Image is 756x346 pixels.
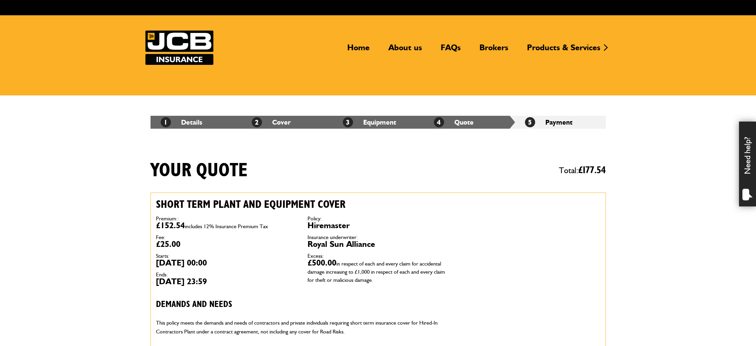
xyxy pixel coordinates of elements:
[515,116,606,129] li: Payment
[156,259,297,267] dd: [DATE] 00:00
[434,117,444,127] span: 4
[156,272,297,277] dt: Ends:
[343,118,396,126] a: 3Equipment
[307,260,445,283] span: in respect of each and every claim for accidental damage increasing to £1,000 in respect of each ...
[436,42,466,58] a: FAQs
[307,216,449,221] dt: Policy:
[343,117,353,127] span: 3
[156,318,449,336] p: This policy meets the demands and needs of contractors and private individuals requiring short te...
[307,221,449,230] dd: Hiremaster
[145,31,213,65] a: JCB Insurance Services
[342,42,375,58] a: Home
[156,221,297,230] dd: £152.54
[156,216,297,221] dt: Premium::
[156,277,297,286] dd: [DATE] 23:59
[739,122,756,206] div: Need help?
[307,240,449,248] dd: Royal Sun Alliance
[383,42,427,58] a: About us
[161,117,171,127] span: 1
[525,117,535,127] span: 5
[559,163,606,178] span: Total:
[151,159,248,182] h1: Your quote
[307,235,449,240] dt: Insurance underwriter:
[583,165,606,175] span: 177.54
[252,117,262,127] span: 2
[156,299,449,310] h3: Demands and needs
[156,253,297,259] dt: Starts:
[156,198,449,211] h2: Short term plant and equipment cover
[522,42,605,58] a: Products & Services
[252,118,291,126] a: 2Cover
[307,259,449,283] dd: £500.00
[474,42,513,58] a: Brokers
[307,253,449,259] dt: Excess:
[156,240,297,248] dd: £25.00
[424,116,515,129] li: Quote
[185,223,268,230] span: includes 12% Insurance Premium Tax
[156,235,297,240] dt: Fee:
[161,118,202,126] a: 1Details
[578,165,606,175] span: £
[145,31,213,65] img: JCB Insurance Services logo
